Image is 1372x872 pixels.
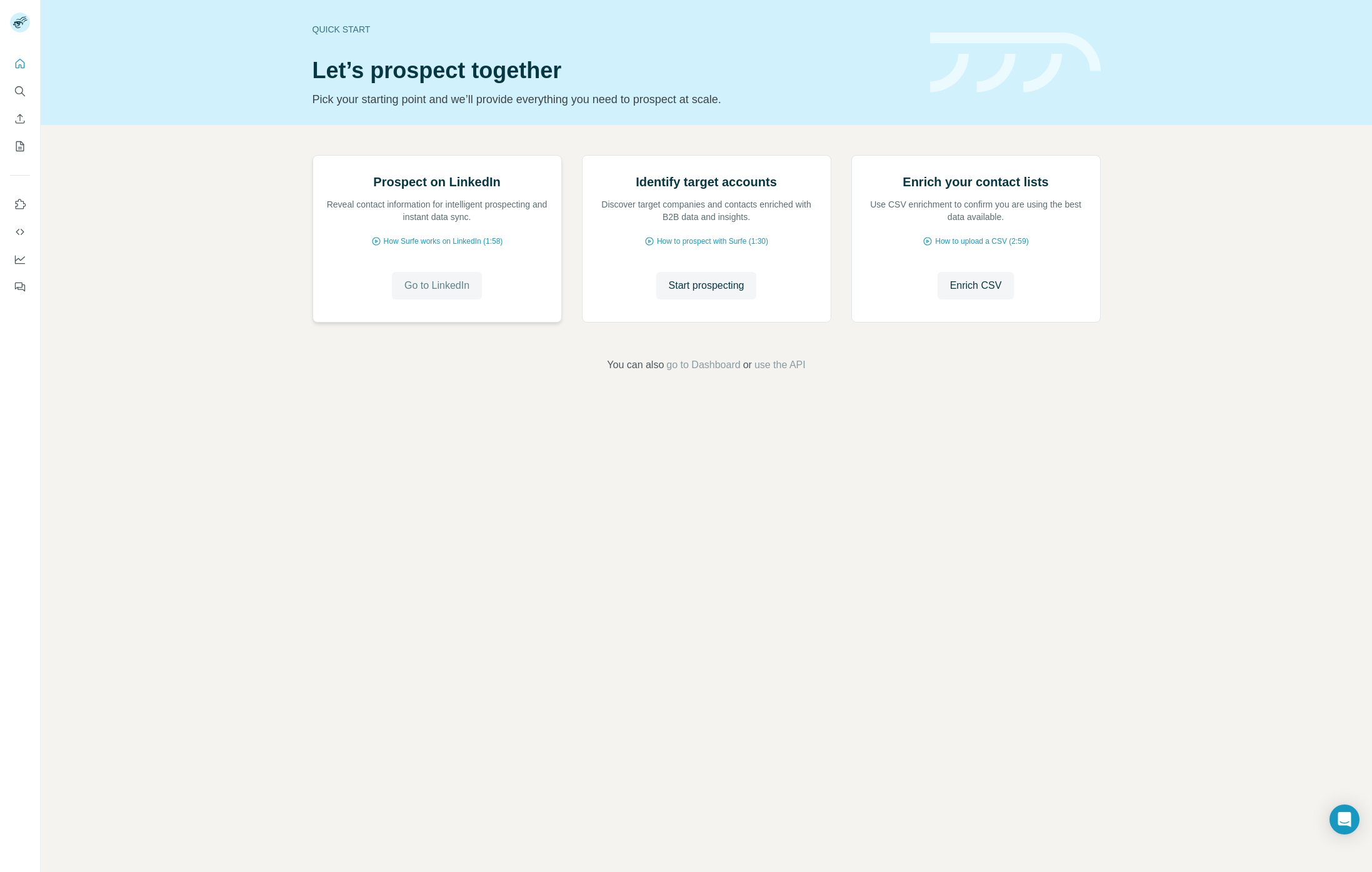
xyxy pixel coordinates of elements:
button: Dashboard [10,248,30,271]
img: banner [930,33,1101,93]
button: Use Surfe API [10,221,30,243]
p: Discover target companies and contacts enriched with B2B data and insights. [595,198,818,223]
p: Pick your starting point and we’ll provide everything you need to prospect at scale. [313,91,915,108]
p: Reveal contact information for intelligent prospecting and instant data sync. [326,198,549,223]
button: go to Dashboard [666,358,740,373]
span: Enrich CSV [950,278,1002,293]
button: Quick start [10,53,30,75]
span: Go to LinkedIn [404,278,469,293]
button: Start prospecting [656,272,757,299]
button: use the API [754,358,806,373]
h2: Prospect on LinkedIn [373,173,500,191]
button: My lists [10,135,30,158]
button: Use Surfe on LinkedIn [10,193,30,216]
span: Start prospecting [669,278,744,293]
span: or [743,358,752,373]
span: How to upload a CSV (2:59) [935,236,1028,247]
div: Open Intercom Messenger [1329,804,1359,834]
button: Enrich CSV [938,272,1014,299]
button: Enrich CSV [10,108,30,130]
span: You can also [607,358,664,373]
button: Go to LinkedIn [392,272,482,299]
button: Search [10,80,30,103]
button: Feedback [10,276,30,298]
span: How Surfe works on LinkedIn (1:58) [384,236,503,247]
h2: Enrich your contact lists [903,173,1048,191]
h1: Let’s prospect together [313,58,915,83]
span: How to prospect with Surfe (1:30) [657,236,768,247]
div: Quick start [313,23,915,36]
p: Use CSV enrichment to confirm you are using the best data available. [864,198,1088,223]
h2: Identify target accounts [636,173,777,191]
